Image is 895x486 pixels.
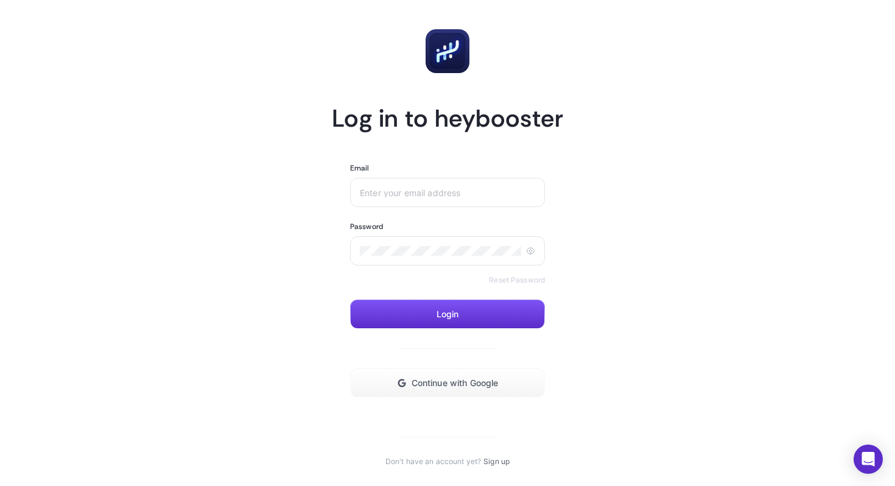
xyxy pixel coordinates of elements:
div: Open Intercom Messenger [854,445,883,474]
button: Continue with Google [350,368,545,398]
button: Login [350,300,545,329]
input: Enter your email address [360,188,535,197]
span: Login [437,309,459,319]
label: Email [350,163,370,173]
h1: Log in to heybooster [332,102,563,134]
span: Don't have an account yet? [385,457,481,467]
a: Reset Password [489,275,545,285]
span: Continue with Google [412,378,499,388]
label: Password [350,222,383,231]
a: Sign up [483,457,510,467]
